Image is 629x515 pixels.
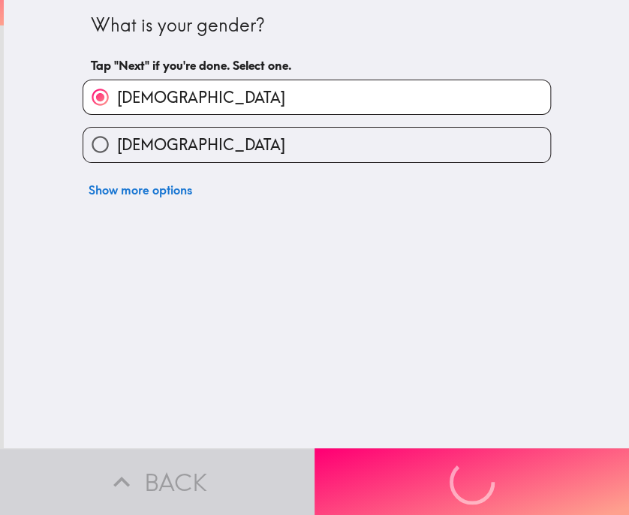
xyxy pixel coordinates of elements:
span: [DEMOGRAPHIC_DATA] [117,87,285,108]
button: Show more options [83,175,198,205]
span: [DEMOGRAPHIC_DATA] [117,134,285,155]
button: [DEMOGRAPHIC_DATA] [83,128,550,161]
div: What is your gender? [91,13,543,38]
button: [DEMOGRAPHIC_DATA] [83,80,550,114]
h6: Tap "Next" if you're done. Select one. [91,57,543,74]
